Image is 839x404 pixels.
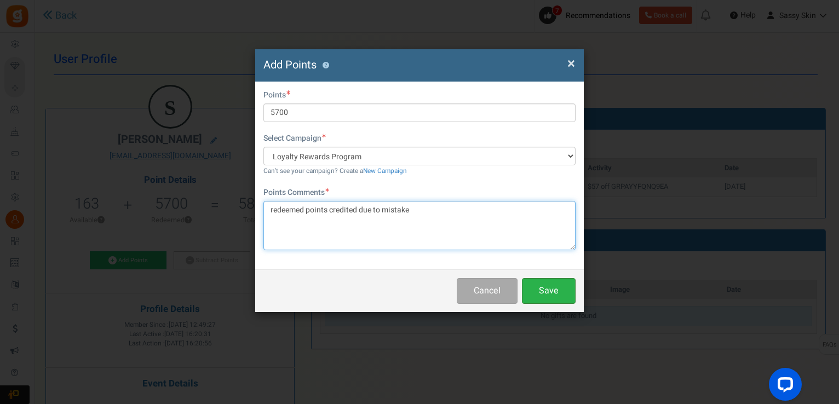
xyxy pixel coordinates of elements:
label: Points Comments [263,187,329,198]
button: Save [522,278,576,304]
label: Select Campaign [263,133,326,144]
small: Can't see your campaign? Create a [263,166,407,176]
label: Points [263,90,290,101]
span: Add Points [263,57,317,73]
a: New Campaign [363,166,407,176]
button: Cancel [457,278,518,304]
span: × [567,53,575,74]
button: ? [322,62,329,69]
